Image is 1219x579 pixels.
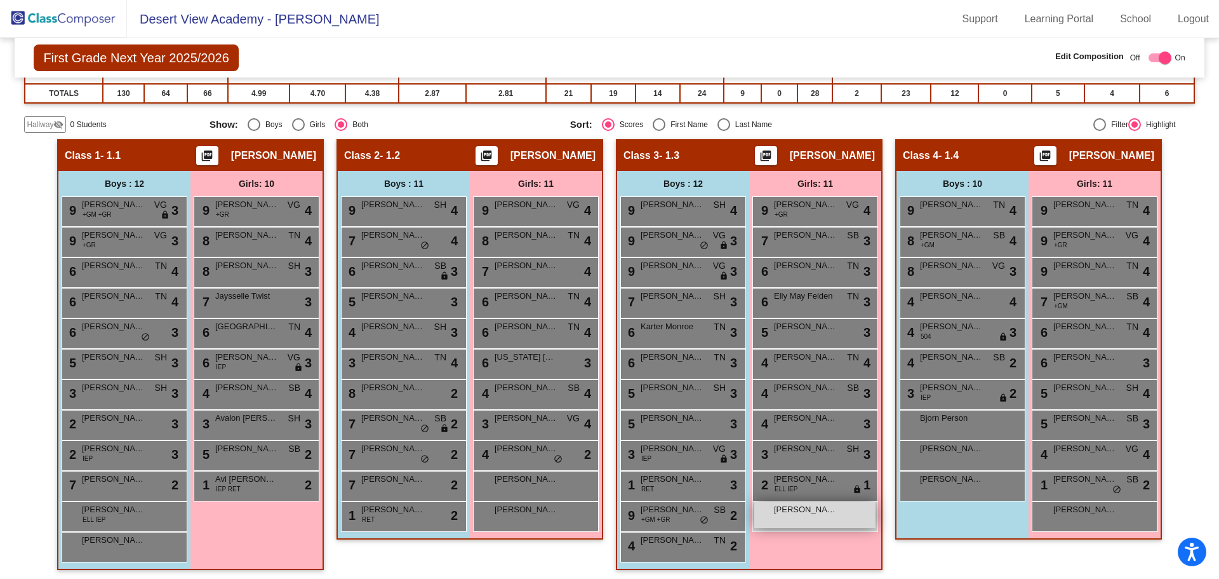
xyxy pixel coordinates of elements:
span: [PERSON_NAME] [641,351,704,364]
span: [US_STATE] [PERSON_NAME] [495,351,558,364]
mat-icon: picture_as_pdf [479,149,494,167]
span: 4 [451,201,458,220]
span: [PERSON_NAME] [920,290,983,303]
span: 9 [1037,234,1048,248]
span: [PERSON_NAME] [82,198,145,211]
span: TN [1126,259,1138,273]
td: 4 [1084,84,1140,103]
span: 8 [904,234,914,248]
span: 6 [199,325,210,339]
span: First Grade Next Year 2025/2026 [34,44,238,71]
span: [PERSON_NAME] [82,290,145,303]
span: lock [719,241,728,251]
span: [PERSON_NAME] [774,320,837,333]
span: SB [568,381,580,395]
td: 12 [931,84,978,103]
span: 4 [171,292,178,311]
span: [PERSON_NAME] [641,259,704,272]
mat-icon: picture_as_pdf [758,149,773,167]
span: [PERSON_NAME] [231,149,316,162]
span: lock [999,332,1008,343]
span: 3 [730,292,737,311]
span: 4 [305,384,312,403]
span: 3 [730,323,737,342]
span: 3 [451,292,458,311]
a: Support [952,9,1008,29]
span: [PERSON_NAME] [920,351,983,364]
span: 7 [1037,295,1048,309]
span: [PERSON_NAME] [495,381,558,394]
span: 0 Students [70,119,106,130]
span: SH [714,381,726,395]
td: 2 [832,84,881,103]
span: [PERSON_NAME] [82,351,145,364]
td: 19 [591,84,635,103]
td: 5 [1032,84,1084,103]
span: TN [434,351,446,364]
span: TN [568,320,580,334]
div: Girls: 11 [470,171,602,196]
span: 5 [66,356,76,370]
span: [PERSON_NAME] [215,259,279,272]
span: 7 [758,234,768,248]
td: 14 [636,84,680,103]
span: 9 [199,203,210,217]
span: 6 [758,295,768,309]
span: [PERSON_NAME] [361,198,425,211]
span: 4 [904,295,914,309]
span: TN [288,229,300,242]
span: 4 [904,356,914,370]
span: - 1.4 [938,149,959,162]
mat-radio-group: Select an option [570,118,921,131]
span: [PERSON_NAME] [641,381,704,394]
span: 3 [863,323,870,342]
span: 4 [451,353,458,372]
span: 3 [863,262,870,281]
mat-icon: visibility_off [53,119,63,130]
span: 9 [66,234,76,248]
span: 4 [584,201,591,220]
span: TN [714,351,726,364]
span: TN [155,290,167,303]
div: Boys : 12 [58,171,190,196]
div: Girls: 10 [190,171,323,196]
span: TN [568,229,580,242]
div: Boys [260,119,283,130]
span: SH [155,351,167,364]
span: 6 [345,264,356,278]
span: 7 [479,264,489,278]
span: 4 [1143,262,1150,281]
span: 4 [863,201,870,220]
td: 2.87 [399,84,465,103]
span: lock [440,271,449,282]
span: 3 [451,323,458,342]
span: [PERSON_NAME] [PERSON_NAME] [641,229,704,242]
span: [PERSON_NAME] [920,259,983,272]
span: VG [713,229,726,242]
span: 3 [584,353,591,372]
span: [PERSON_NAME] [361,290,425,303]
div: Girls: 11 [1029,171,1161,196]
span: [PERSON_NAME] [920,198,983,211]
span: SH [288,259,300,273]
span: [PERSON_NAME] [920,229,983,242]
div: Both [347,119,368,130]
td: 9 [724,84,761,103]
span: 4 [345,325,356,339]
span: [PERSON_NAME] [1053,320,1117,333]
span: 3 [66,386,76,400]
span: 5 [758,325,768,339]
span: 4 [584,262,591,281]
span: [PERSON_NAME] [1053,259,1117,272]
span: [PERSON_NAME] [641,198,704,211]
span: VG [846,198,859,212]
span: TN [714,320,726,334]
div: Girls [305,119,326,130]
span: Hallway [27,119,53,130]
span: Class 4 [903,149,938,162]
td: 21 [546,84,592,103]
span: 7 [199,295,210,309]
span: 3 [730,231,737,250]
span: TN [568,290,580,303]
span: 4 [305,323,312,342]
